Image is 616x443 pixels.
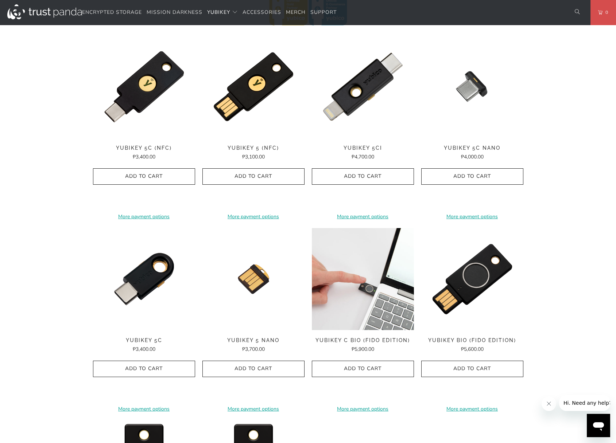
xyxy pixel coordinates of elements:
[147,9,202,16] span: Mission Darkness
[312,337,414,353] a: YubiKey C Bio (FIDO Edition) ₱5,900.00
[133,153,155,160] span: ₱3,400.00
[202,228,305,330] a: YubiKey 5 Nano - Trust Panda YubiKey 5 Nano - Trust Panda
[7,4,82,19] img: Trust Panda Australia
[286,9,306,16] span: Merch
[101,366,187,372] span: Add to Cart
[202,145,305,151] span: YubiKey 5 (NFC)
[319,366,406,372] span: Add to Cart
[202,405,305,413] a: More payment options
[421,361,523,377] button: Add to Cart
[93,361,195,377] button: Add to Cart
[310,4,337,21] a: Support
[421,337,523,344] span: YubiKey Bio (FIDO Edition)
[421,36,523,138] a: YubiKey 5C Nano - Trust Panda YubiKey 5C Nano - Trust Panda
[210,366,297,372] span: Add to Cart
[202,213,305,221] a: More payment options
[202,36,305,138] a: YubiKey 5 (NFC) - Trust Panda YubiKey 5 (NFC) - Trust Panda
[429,173,516,180] span: Add to Cart
[603,8,608,16] span: 0
[202,168,305,185] button: Add to Cart
[82,9,142,16] span: Encrypted Storage
[461,153,484,160] span: ₱4,000.00
[243,4,281,21] a: Accessories
[93,405,195,413] a: More payment options
[310,9,337,16] span: Support
[421,145,523,161] a: YubiKey 5C Nano ₱4,000.00
[82,4,337,21] nav: Translation missing: en.navigation.header.main_nav
[312,361,414,377] button: Add to Cart
[202,228,305,330] img: YubiKey 5 Nano - Trust Panda
[207,4,238,21] summary: YubiKey
[82,4,142,21] a: Encrypted Storage
[93,228,195,330] img: YubiKey 5C - Trust Panda
[242,153,265,160] span: ₱3,100.00
[587,414,610,437] iframe: Button to launch messaging window
[421,168,523,185] button: Add to Cart
[202,145,305,161] a: YubiKey 5 (NFC) ₱3,100.00
[101,173,187,180] span: Add to Cart
[93,145,195,151] span: YubiKey 5C (NFC)
[312,337,414,344] span: YubiKey C Bio (FIDO Edition)
[421,145,523,151] span: YubiKey 5C Nano
[312,36,414,138] a: YubiKey 5Ci - Trust Panda YubiKey 5Ci - Trust Panda
[312,145,414,151] span: YubiKey 5Ci
[421,36,523,138] img: YubiKey 5C Nano - Trust Panda
[93,337,195,353] a: YubiKey 5C ₱3,400.00
[93,213,195,221] a: More payment options
[559,395,610,411] iframe: Message from company
[207,9,230,16] span: YubiKey
[93,228,195,330] a: YubiKey 5C - Trust Panda YubiKey 5C - Trust Panda
[421,228,523,330] a: YubiKey Bio (FIDO Edition) - Trust Panda YubiKey Bio (FIDO Edition) - Trust Panda
[202,337,305,353] a: YubiKey 5 Nano ₱3,700.00
[202,36,305,138] img: YubiKey 5 (NFC) - Trust Panda
[312,213,414,221] a: More payment options
[352,346,374,353] span: ₱5,900.00
[542,396,556,411] iframe: Close message
[202,337,305,344] span: YubiKey 5 Nano
[286,4,306,21] a: Merch
[429,366,516,372] span: Add to Cart
[4,5,53,11] span: Hi. Need any help?
[312,228,414,330] img: YubiKey C Bio (FIDO Edition) - Trust Panda
[147,4,202,21] a: Mission Darkness
[93,36,195,138] img: YubiKey 5C (NFC) - Trust Panda
[312,168,414,185] button: Add to Cart
[133,346,155,353] span: ₱3,400.00
[93,337,195,344] span: YubiKey 5C
[312,145,414,161] a: YubiKey 5Ci ₱4,700.00
[312,228,414,330] a: YubiKey C Bio (FIDO Edition) - Trust Panda YubiKey C Bio (FIDO Edition) - Trust Panda
[312,36,414,138] img: YubiKey 5Ci - Trust Panda
[93,145,195,161] a: YubiKey 5C (NFC) ₱3,400.00
[461,346,484,353] span: ₱5,600.00
[242,346,265,353] span: ₱3,700.00
[312,405,414,413] a: More payment options
[93,168,195,185] button: Add to Cart
[421,405,523,413] a: More payment options
[210,173,297,180] span: Add to Cart
[352,153,374,160] span: ₱4,700.00
[421,228,523,330] img: YubiKey Bio (FIDO Edition) - Trust Panda
[93,36,195,138] a: YubiKey 5C (NFC) - Trust Panda YubiKey 5C (NFC) - Trust Panda
[243,9,281,16] span: Accessories
[421,213,523,221] a: More payment options
[319,173,406,180] span: Add to Cart
[421,337,523,353] a: YubiKey Bio (FIDO Edition) ₱5,600.00
[202,361,305,377] button: Add to Cart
